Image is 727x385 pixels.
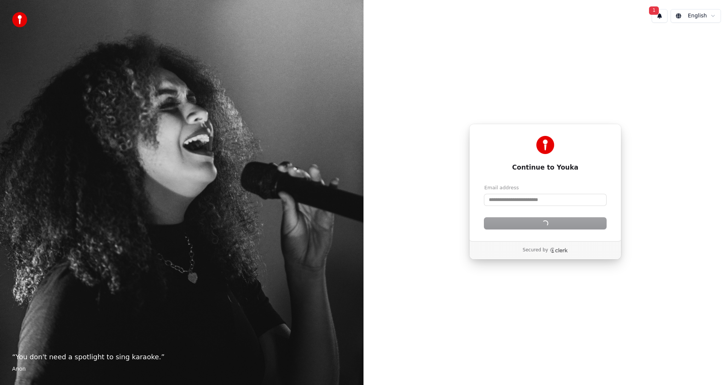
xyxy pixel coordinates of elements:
[523,247,548,253] p: Secured by
[649,6,659,15] span: 1
[12,365,351,373] footer: Anon
[550,248,568,253] a: Clerk logo
[484,163,606,172] h1: Continue to Youka
[652,9,668,23] button: 1
[12,12,27,27] img: youka
[12,352,351,362] p: “ You don't need a spotlight to sing karaoke. ”
[536,136,554,154] img: Youka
